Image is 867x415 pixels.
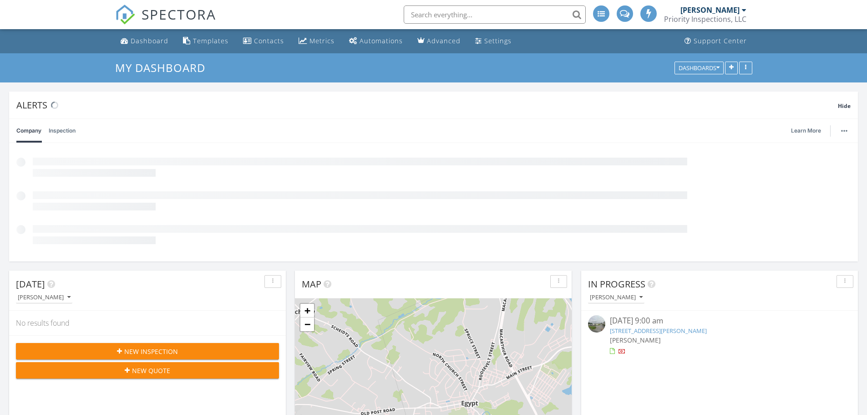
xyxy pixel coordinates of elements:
[16,362,279,379] button: New Quote
[694,36,747,45] div: Support Center
[295,33,338,50] a: Metrics
[414,33,464,50] a: Advanced
[300,304,314,318] a: Zoom in
[588,292,644,304] button: [PERSON_NAME]
[142,5,216,24] span: SPECTORA
[132,366,170,375] span: New Quote
[16,292,72,304] button: [PERSON_NAME]
[115,5,135,25] img: The Best Home Inspection Software - Spectora
[664,15,746,24] div: Priority Inspections, LLC
[838,102,851,110] span: Hide
[16,99,838,111] div: Alerts
[16,119,41,143] a: Company
[193,36,228,45] div: Templates
[610,327,707,335] a: [STREET_ADDRESS][PERSON_NAME]
[610,336,661,344] span: [PERSON_NAME]
[254,36,284,45] div: Contacts
[679,65,720,71] div: Dashboards
[117,33,172,50] a: Dashboard
[115,12,216,31] a: SPECTORA
[484,36,512,45] div: Settings
[472,33,515,50] a: Settings
[345,33,406,50] a: Automations (Basic)
[674,61,724,74] button: Dashboards
[124,347,178,356] span: New Inspection
[588,278,645,290] span: In Progress
[404,5,586,24] input: Search everything...
[179,33,232,50] a: Templates
[588,315,851,356] a: [DATE] 9:00 am [STREET_ADDRESS][PERSON_NAME] [PERSON_NAME]
[588,315,605,333] img: streetview
[9,311,286,335] div: No results found
[791,126,826,135] a: Learn More
[302,278,321,290] span: Map
[18,294,71,301] div: [PERSON_NAME]
[300,318,314,331] a: Zoom out
[680,5,740,15] div: [PERSON_NAME]
[841,130,847,132] img: ellipsis-632cfdd7c38ec3a7d453.svg
[239,33,288,50] a: Contacts
[590,294,643,301] div: [PERSON_NAME]
[115,60,213,75] a: My Dashboard
[49,119,76,143] a: Inspection
[360,36,403,45] div: Automations
[681,33,750,50] a: Support Center
[16,343,279,359] button: New Inspection
[309,36,335,45] div: Metrics
[131,36,168,45] div: Dashboard
[427,36,461,45] div: Advanced
[610,315,829,327] div: [DATE] 9:00 am
[16,278,45,290] span: [DATE]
